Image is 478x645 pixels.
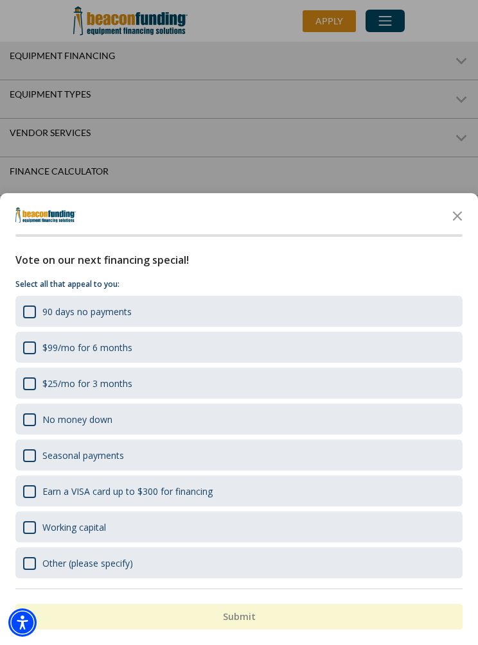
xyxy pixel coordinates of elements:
button: Submit [15,604,463,630]
div: Working capital [42,521,106,533]
div: 90 days no payments [42,305,132,318]
div: 90 days no payments [15,296,463,327]
div: Working capital [15,512,463,542]
div: Earn a VISA card up to $300 for financing [15,476,463,506]
div: Accessibility Menu [8,608,37,637]
button: Close the survey [445,202,470,228]
div: $25/mo for 3 months [15,368,463,399]
div: Seasonal payments [15,440,463,470]
div: $99/mo for 6 months [42,341,132,354]
div: Earn a VISA card up to $300 for financing [42,485,213,497]
div: Vote on our next financing special! [15,252,463,268]
img: Company logo [15,207,76,223]
p: Select all that appeal to you: [15,278,463,291]
div: $25/mo for 3 months [42,377,132,390]
div: Other (please specify) [15,547,463,578]
div: Seasonal payments [42,449,124,461]
div: Other (please specify) [42,557,133,569]
div: No money down [42,413,112,426]
div: $99/mo for 6 months [15,332,463,363]
div: No money down [15,404,463,434]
